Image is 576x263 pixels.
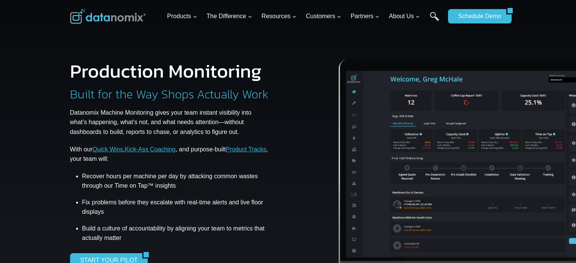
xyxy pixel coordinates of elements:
[70,62,262,81] h1: Production Monitoring
[70,88,268,100] h2: Built for the Way Shops Actually Work
[92,146,123,153] a: Quick Wins
[70,108,270,137] p: Datanomix Machine Monitoring gives your team instant visibility into what’s happening, what’s not...
[167,11,197,21] span: Products
[70,9,146,24] img: Datanomix
[351,11,379,21] span: Partners
[448,9,506,23] a: Schedule Demo
[262,11,297,21] span: Resources
[389,11,420,21] span: About Us
[164,4,444,29] nav: Primary Navigation
[82,221,270,246] li: Build a culture of accountability by aligning your team to metrics that actually matter
[82,171,270,193] li: Recover hours per machine per day by attacking common wastes through our Time on Tap™ insights
[82,193,270,221] li: Fix problems before they escalate with real-time alerts and live floor displays
[70,145,270,164] p: With our , , and purpose-built , your team will:
[306,11,341,21] span: Customers
[125,146,175,153] a: Kick-Ass Coaching
[430,12,439,29] a: Search
[206,11,252,21] span: The Difference
[226,146,266,153] a: Product Tracks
